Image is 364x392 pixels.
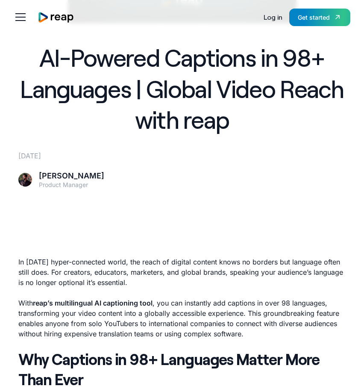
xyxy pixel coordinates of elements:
p: With , you can instantly add captions in over 98 languages, transforming your video content into ... [18,298,346,339]
div: Get started [298,13,330,22]
div: [DATE] [18,151,346,161]
a: home [38,12,74,23]
a: Log in [264,7,282,27]
a: Get started [289,9,350,26]
p: In [DATE] hyper-connected world, the reach of digital content knows no borders but language often... [18,257,346,288]
div: [PERSON_NAME] [39,171,104,181]
div: Product Manager [39,181,104,189]
strong: Why Captions in 98+ Languages Matter More Than Ever [18,350,320,388]
div: menu [14,7,31,27]
img: reap logo [38,12,74,23]
h1: AI-Powered Captions in 98+ Languages | Global Video Reach with reap [18,42,346,135]
strong: reap’s multilingual AI captioning tool [33,299,153,307]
